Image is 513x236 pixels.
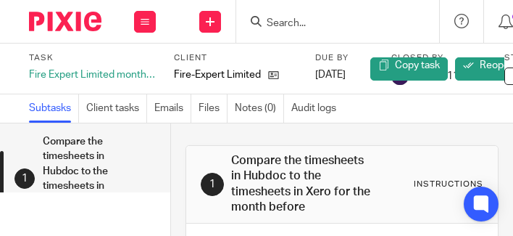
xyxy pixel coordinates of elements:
a: Copy task [370,57,448,81]
a: Emails [154,94,191,123]
div: 1 [14,168,35,189]
img: Pixie [29,12,101,31]
label: Due by [315,52,373,64]
a: Subtasks [29,94,79,123]
div: Fire Expert Limited monthly invoicing [29,68,156,82]
p: Fire-Expert Limited [174,68,261,82]
label: Task [29,52,156,64]
h1: Compare the timesheets in Hubdoc to the timesheets in Xero for the month before [231,153,372,216]
a: Audit logs [291,94,343,123]
span: Copy task [395,60,440,70]
label: Client [174,52,301,64]
a: Files [199,94,228,123]
div: 1 [201,173,224,196]
a: Notes (0) [235,94,284,123]
input: Search [265,17,396,30]
div: [DATE] [315,68,373,82]
span: [DATE] 11:17am [414,71,486,81]
h1: Compare the timesheets in Hubdoc to the timesheets in Xero for the month before [43,131,118,227]
div: Instructions [414,179,483,190]
label: Closed by [391,52,486,64]
a: Client tasks [86,94,147,123]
